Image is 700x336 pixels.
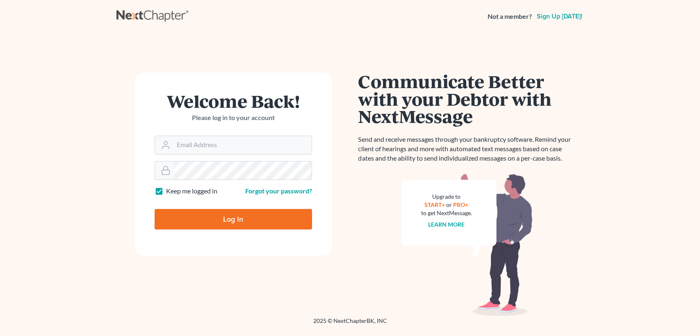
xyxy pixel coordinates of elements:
h1: Communicate Better with your Debtor with NextMessage [358,73,576,125]
a: Sign up [DATE]! [535,13,584,20]
div: Upgrade to [421,193,472,201]
strong: Not a member? [488,12,532,21]
img: nextmessage_bg-59042aed3d76b12b5cd301f8e5b87938c9018125f34e5fa2b7a6b67550977c72.svg [401,173,533,316]
input: Log In [155,209,312,229]
a: Learn more [428,221,465,228]
div: 2025 © NextChapterBK, INC [116,317,584,331]
h1: Welcome Back! [155,92,312,110]
label: Keep me logged in [166,186,217,196]
p: Please log in to your account [155,113,312,123]
a: START+ [424,201,445,208]
p: Send and receive messages through your bankruptcy software. Remind your client of hearings and mo... [358,135,576,163]
a: PRO+ [453,201,468,208]
span: or [446,201,452,208]
div: to get NextMessage. [421,209,472,217]
a: Forgot your password? [245,187,312,195]
input: Email Address [173,136,312,154]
